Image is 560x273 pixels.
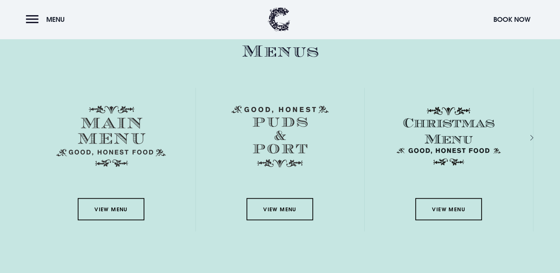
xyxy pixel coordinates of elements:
[26,11,68,27] button: Menu
[520,132,527,143] div: Next slide
[247,198,313,220] a: View Menu
[268,7,290,31] img: Clandeboye Lodge
[27,42,533,61] h2: Menus
[394,105,503,167] img: Christmas Menu SVG
[46,15,65,24] span: Menu
[231,105,329,168] img: Menu puds and port
[56,105,166,167] img: Menu main menu
[490,11,534,27] button: Book Now
[78,198,144,220] a: View Menu
[415,198,482,220] a: View Menu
